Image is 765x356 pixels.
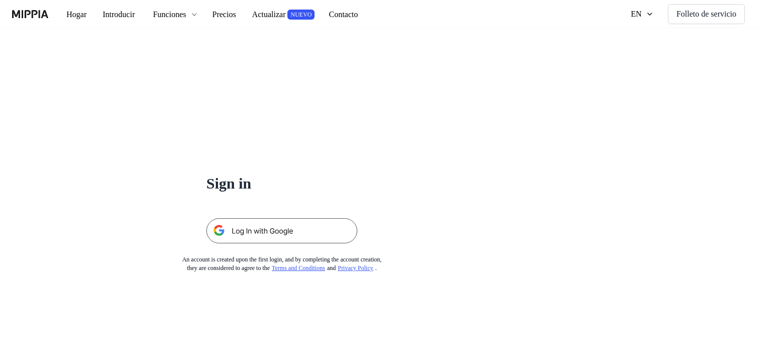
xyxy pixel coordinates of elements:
[58,5,98,25] button: Hogar
[623,8,637,20] div: EN
[98,5,150,25] button: Introducir
[150,5,215,25] button: Funciones
[12,10,48,18] img: logotipo
[206,173,357,194] h1: Sign in
[339,5,390,25] button: Contacto
[273,264,335,272] a: Terms and Conditions
[215,5,259,25] button: Precios
[306,10,333,20] div: NUEVO
[259,5,339,25] button: ActualizarNUEVO
[661,4,745,24] button: Folleto de servicio
[350,264,389,272] a: Privacy Policy
[206,218,357,243] img: 구글 로그인 버튼
[158,9,199,21] div: Funciones
[259,1,339,28] a: ActualizarNUEVO
[615,4,653,24] button: EN
[166,255,399,273] div: An account is created upon the first login, and by completing the account creation, they are cons...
